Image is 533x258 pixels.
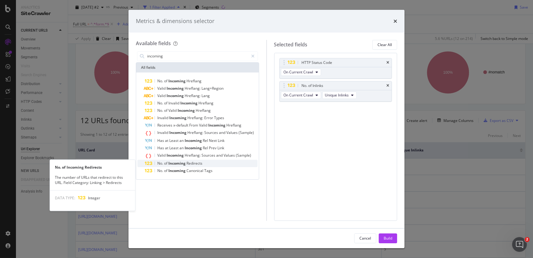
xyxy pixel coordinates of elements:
[274,41,308,48] div: Selected fields
[239,130,254,135] span: (Sample)
[185,138,203,143] span: Incoming
[169,138,179,143] span: Least
[279,81,392,102] div: No. of InlinkstimesOn Current CrawlUnique Inlinks
[185,86,201,91] span: Hreflang:
[378,42,392,47] div: Clear All
[236,153,251,158] span: (Sample)
[157,93,167,98] span: Valid
[165,138,169,143] span: at
[302,60,332,66] div: HTTP Status Code
[164,100,168,106] span: of
[208,123,226,128] span: Incoming
[168,161,186,166] span: Incoming
[379,233,397,243] button: Build
[325,92,349,98] span: Unique Inlinks
[169,115,187,120] span: Incoming
[322,92,357,99] button: Unique Inlinks
[157,86,167,91] span: Valid
[209,145,217,150] span: Prev
[128,10,405,248] div: modal
[164,161,168,166] span: of
[169,145,179,150] span: Least
[157,153,167,158] span: Valid
[384,236,392,241] div: Build
[136,17,214,25] div: Metrics & dimensions selector
[185,153,201,158] span: Hreflang:
[173,123,189,128] span: x-default
[179,145,185,150] span: an
[393,17,397,25] div: times
[157,123,173,128] span: Receives
[217,145,224,150] span: Link
[214,115,224,120] span: Types
[189,123,199,128] span: From
[218,138,224,143] span: Link
[136,63,259,72] div: All fields
[50,175,135,185] div: The number of URLs that redirect to this URL. Field Category: Linking > Redirects
[168,100,180,106] span: Invalid
[164,168,168,173] span: of
[198,100,213,106] span: Hreflang
[372,40,397,50] button: Clear All
[164,78,168,84] span: of
[157,138,165,143] span: Has
[386,61,389,64] div: times
[203,145,209,150] span: Rel
[157,100,164,106] span: No.
[157,168,164,173] span: No.
[204,168,213,173] span: Tags
[157,130,169,135] span: Invalid
[185,145,203,150] span: Incoming
[186,161,202,166] span: Redirects
[186,78,201,84] span: Hreflang
[164,108,168,113] span: of
[359,236,371,241] div: Cancel
[147,52,249,61] input: Search by field name
[187,115,204,120] span: Hreflang:
[157,78,164,84] span: No.
[165,145,169,150] span: at
[199,123,208,128] span: Valid
[185,93,201,98] span: Hreflang:
[167,93,185,98] span: Incoming
[201,153,216,158] span: Sources
[281,92,321,99] button: On Current Crawl
[209,138,218,143] span: Next
[157,161,164,166] span: No.
[50,165,135,170] div: No. of Incoming Redirects
[167,153,185,158] span: Incoming
[168,78,186,84] span: Incoming
[169,130,187,135] span: Incoming
[279,58,392,79] div: HTTP Status CodetimesOn Current Crawl
[226,123,241,128] span: Hreflang
[157,115,169,120] span: Invalid
[178,108,196,113] span: Incoming
[281,68,321,76] button: On Current Crawl
[179,138,185,143] span: an
[168,108,178,113] span: Valid
[157,108,164,113] span: No.
[219,130,226,135] span: and
[216,153,224,158] span: and
[354,233,376,243] button: Cancel
[187,130,204,135] span: Hreflang:
[204,115,214,120] span: Error
[284,92,313,98] span: On Current Crawl
[180,100,198,106] span: Incoming
[525,237,530,242] span: 2
[186,168,204,173] span: Canonical
[167,86,185,91] span: Incoming
[168,168,186,173] span: Incoming
[284,69,313,75] span: On Current Crawl
[302,83,324,89] div: No. of Inlinks
[226,130,239,135] span: Values
[136,40,171,47] div: Available fields
[386,84,389,88] div: times
[196,108,211,113] span: Hreflang
[203,138,209,143] span: Rel
[512,237,527,252] iframe: Intercom live chat
[224,153,236,158] span: Values
[201,93,210,98] span: Lang
[204,130,219,135] span: Sources
[201,86,224,91] span: Lang+Region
